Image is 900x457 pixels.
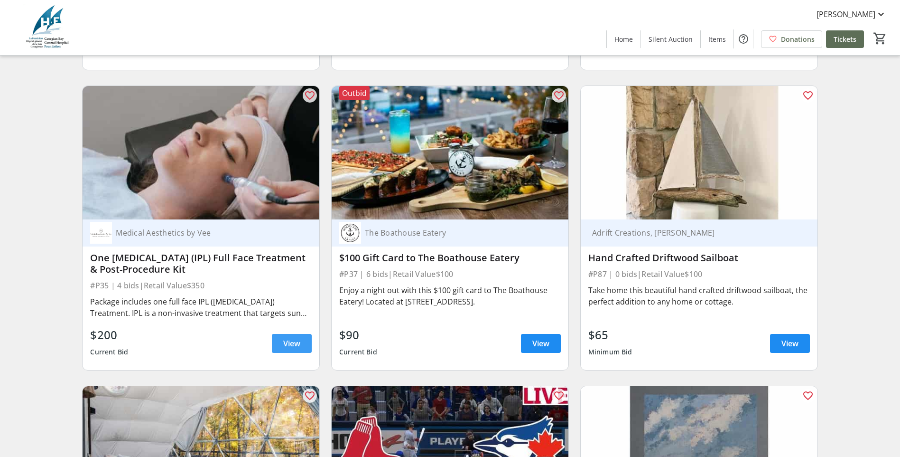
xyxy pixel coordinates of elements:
[761,30,822,48] a: Donations
[809,7,894,22] button: [PERSON_NAME]
[304,90,315,101] mat-icon: favorite_outline
[90,326,128,343] div: $200
[781,338,798,349] span: View
[614,34,633,44] span: Home
[607,30,640,48] a: Home
[588,343,632,361] div: Minimum Bid
[283,338,300,349] span: View
[521,334,561,353] a: View
[734,29,753,48] button: Help
[339,343,377,361] div: Current Bid
[553,390,565,401] mat-icon: favorite_outline
[272,334,312,353] a: View
[339,326,377,343] div: $90
[826,30,864,48] a: Tickets
[708,34,726,44] span: Items
[90,222,112,244] img: Medical Aesthetics by Vee
[112,228,300,238] div: Medical Aesthetics by Vee
[581,86,817,219] img: Hand Crafted Driftwood Sailboat
[834,34,856,44] span: Tickets
[701,30,733,48] a: Items
[90,343,128,361] div: Current Bid
[872,30,889,47] button: Cart
[90,296,312,319] div: Package includes one full face IPL ([MEDICAL_DATA]) Treatment. IPL is a non-invasive treatment th...
[553,90,565,101] mat-icon: favorite_outline
[649,34,693,44] span: Silent Auction
[90,252,312,275] div: One [MEDICAL_DATA] (IPL) Full Face Treatment & Post-Procedure Kit
[588,285,810,307] div: Take home this beautiful hand crafted driftwood sailboat, the perfect addition to any home or cot...
[816,9,875,20] span: [PERSON_NAME]
[339,267,561,281] div: #P37 | 6 bids | Retail Value $100
[339,285,561,307] div: Enjoy a night out with this $100 gift card to The Boathouse Eatery! Located at [STREET_ADDRESS].
[588,267,810,281] div: #P87 | 0 bids | Retail Value $100
[781,34,815,44] span: Donations
[802,390,814,401] mat-icon: favorite_outline
[339,252,561,264] div: $100 Gift Card to The Boathouse Eatery
[6,4,90,51] img: Georgian Bay General Hospital Foundation's Logo
[332,86,568,219] img: $100 Gift Card to The Boathouse Eatery
[588,228,798,238] div: Adrift Creations, [PERSON_NAME]
[304,390,315,401] mat-icon: favorite_outline
[532,338,549,349] span: View
[90,279,312,292] div: #P35 | 4 bids | Retail Value $350
[641,30,700,48] a: Silent Auction
[588,252,810,264] div: Hand Crafted Driftwood Sailboat
[83,86,319,219] img: One Intense Pulsed Light (IPL) Full Face Treatment & Post-Procedure Kit
[770,334,810,353] a: View
[339,222,361,244] img: The Boathouse Eatery
[361,228,549,238] div: The Boathouse Eatery
[802,90,814,101] mat-icon: favorite_outline
[588,326,632,343] div: $65
[339,86,370,100] div: Outbid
